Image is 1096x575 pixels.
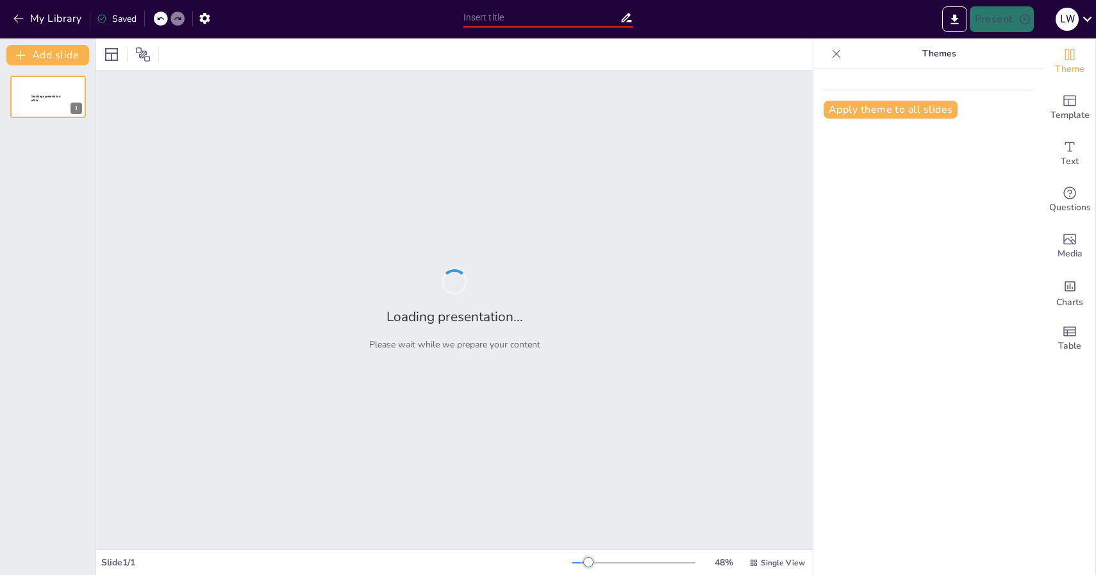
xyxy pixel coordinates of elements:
div: l w [1056,8,1079,31]
span: Text [1061,154,1079,169]
div: 1 [71,103,82,114]
div: Get real-time input from your audience [1044,177,1095,223]
span: Sendsteps presentation editor [31,95,60,102]
p: Please wait while we prepare your content [369,338,540,351]
span: Table [1058,339,1081,353]
button: Apply theme to all slides [824,101,958,119]
button: My Library [10,8,87,29]
span: Template [1050,108,1090,122]
h2: Loading presentation... [386,308,523,326]
div: Saved [97,13,137,25]
div: Add a table [1044,315,1095,362]
span: Charts [1056,296,1083,310]
div: 1 [10,76,86,118]
span: Theme [1055,62,1084,76]
button: Export to PowerPoint [942,6,967,32]
span: Single View [761,558,805,568]
span: Questions [1049,201,1091,215]
span: Position [135,47,151,62]
input: Insert title [463,8,620,27]
div: Layout [101,44,122,65]
div: Change the overall theme [1044,38,1095,85]
div: Slide 1 / 1 [101,556,572,569]
button: Add slide [6,45,89,65]
div: 48 % [708,556,739,569]
button: Present [970,6,1034,32]
button: l w [1056,6,1079,32]
div: Add images, graphics, shapes or video [1044,223,1095,269]
div: Add text boxes [1044,131,1095,177]
span: Media [1058,247,1083,261]
div: Add ready made slides [1044,85,1095,131]
div: Add charts and graphs [1044,269,1095,315]
p: Themes [847,38,1031,69]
